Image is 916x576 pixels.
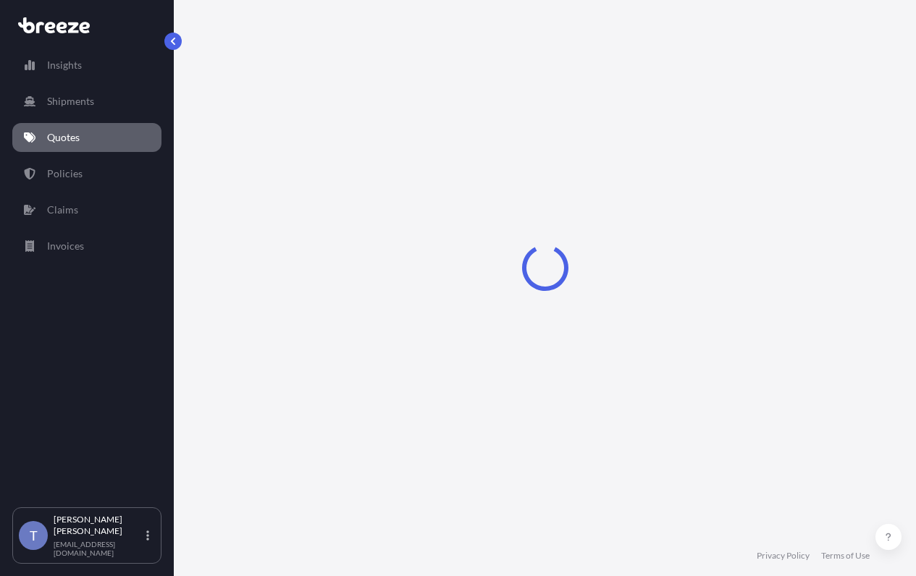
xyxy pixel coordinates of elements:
p: Claims [47,203,78,217]
p: Quotes [47,130,80,145]
p: Shipments [47,94,94,109]
p: [EMAIL_ADDRESS][DOMAIN_NAME] [54,540,143,557]
a: Privacy Policy [757,550,810,562]
span: T [30,528,38,543]
p: Invoices [47,239,84,253]
a: Claims [12,195,161,224]
a: Policies [12,159,161,188]
a: Shipments [12,87,161,116]
p: [PERSON_NAME] [PERSON_NAME] [54,514,143,537]
p: Insights [47,58,82,72]
a: Insights [12,51,161,80]
p: Policies [47,166,83,181]
a: Invoices [12,232,161,261]
a: Quotes [12,123,161,152]
a: Terms of Use [821,550,870,562]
